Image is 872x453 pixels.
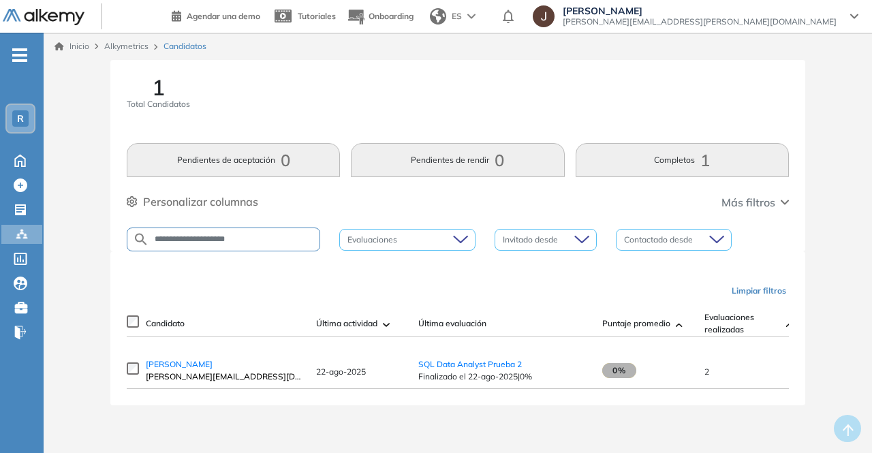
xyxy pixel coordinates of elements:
span: Candidato [146,317,185,330]
span: Evaluaciones realizadas [704,311,781,336]
span: Más filtros [721,194,775,210]
span: Onboarding [369,11,414,21]
span: ES [452,10,462,22]
span: 2 [704,366,709,377]
img: arrow [467,14,476,19]
img: [missing "en.ARROW_ALT" translation] [383,323,390,327]
span: 0% [602,363,636,378]
a: Inicio [54,40,89,52]
span: [PERSON_NAME] [563,5,837,16]
span: [PERSON_NAME][EMAIL_ADDRESS][DOMAIN_NAME] [146,371,302,383]
span: Tutoriales [298,11,336,21]
button: Onboarding [347,2,414,31]
i: - [12,54,27,57]
button: Limpiar filtros [726,279,792,302]
img: Logo [3,9,84,26]
span: Última evaluación [418,317,486,330]
a: [PERSON_NAME] [146,358,302,371]
span: 22-ago-2025 [316,366,366,377]
button: Pendientes de rendir0 [351,143,564,177]
a: SQL Data Analyst Prueba 2 [418,359,522,369]
span: R [17,113,24,124]
span: Finalizado el 22-ago-2025 | 0% [418,371,589,383]
button: Más filtros [721,194,789,210]
span: Personalizar columnas [143,193,258,210]
img: [missing "en.ARROW_ALT" translation] [676,323,683,327]
span: Última actividad [316,317,377,330]
span: Candidatos [163,40,206,52]
button: Personalizar columnas [127,193,258,210]
button: Pendientes de aceptación0 [127,143,340,177]
button: Completos1 [576,143,789,177]
img: [missing "en.ARROW_ALT" translation] [786,323,793,327]
img: SEARCH_ALT [133,231,149,248]
span: Total Candidatos [127,98,190,110]
span: [PERSON_NAME][EMAIL_ADDRESS][PERSON_NAME][DOMAIN_NAME] [563,16,837,27]
a: Agendar una demo [172,7,260,23]
span: 1 [152,76,165,98]
span: Alkymetrics [104,41,149,51]
span: Puntaje promedio [602,317,670,330]
span: Agendar una demo [187,11,260,21]
span: [PERSON_NAME] [146,359,213,369]
img: world [430,8,446,25]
